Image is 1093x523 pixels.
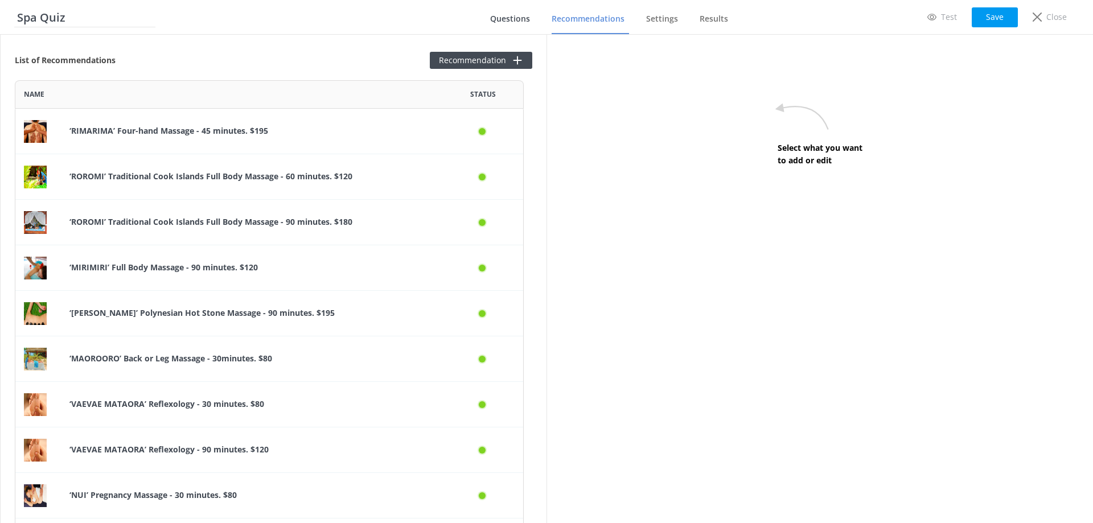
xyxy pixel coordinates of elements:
[470,89,496,100] span: Status
[24,393,47,416] img: 358-1699049184.jpg
[15,200,524,245] div: row
[778,142,862,167] p: Select what you want to add or edit
[24,348,47,370] img: 358-1699049156.jpg
[69,216,352,227] b: ‘ROROMI’ Traditional Cook Islands Full Body Massage - 90 minutes. $180
[430,52,532,69] button: Recommendation
[941,11,957,23] p: Test
[24,484,47,507] img: 358-1699049271.jpg
[69,444,269,455] b: ‘VAEVAE MATAORA’ Reflexology - 90 minutes. $120
[15,54,116,67] h4: List of Recommendations
[24,120,47,143] img: 358-1699049087.jpg
[69,125,268,136] b: ‘RIMARIMA’ Four-hand Massage - 45 minutes. $195
[646,13,678,24] span: Settings
[700,13,728,24] span: Results
[69,489,237,500] b: ‘NUI’ Pregnancy Massage - 30 minutes. $80
[15,291,524,336] div: row
[24,89,44,100] span: Name
[919,7,965,27] a: Test
[15,245,524,291] div: row
[24,439,47,462] img: 358-1699049244.jpg
[15,154,524,200] div: row
[1046,11,1067,23] p: Close
[972,7,1018,27] button: Save
[24,211,47,234] img: 358-1698972159.jpg
[15,382,524,427] div: row
[15,109,524,154] div: row
[69,307,335,318] b: ‘[PERSON_NAME]’ Polynesian Hot Stone Massage - 90 minutes. $195
[490,13,530,24] span: Questions
[15,427,524,473] div: row
[552,13,624,24] span: Recommendations
[69,171,352,182] b: ‘ROROMI’ Traditional Cook Islands Full Body Massage - 60 minutes. $120
[69,353,272,364] b: ‘MAOROORO’ Back or Leg Massage - 30minutes. $80
[24,302,47,325] img: 358-1698960635.jpg
[69,398,264,409] b: ‘VAEVAE MATAORA’ Reflexology - 30 minutes. $80
[15,336,524,382] div: row
[69,262,258,273] b: ‘MIRIMIRI’ Full Body Massage - 90 minutes. $120
[24,166,47,188] img: 358-1698959336.jpg
[15,473,524,518] div: row
[24,257,47,279] img: 358-1699305443.jpg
